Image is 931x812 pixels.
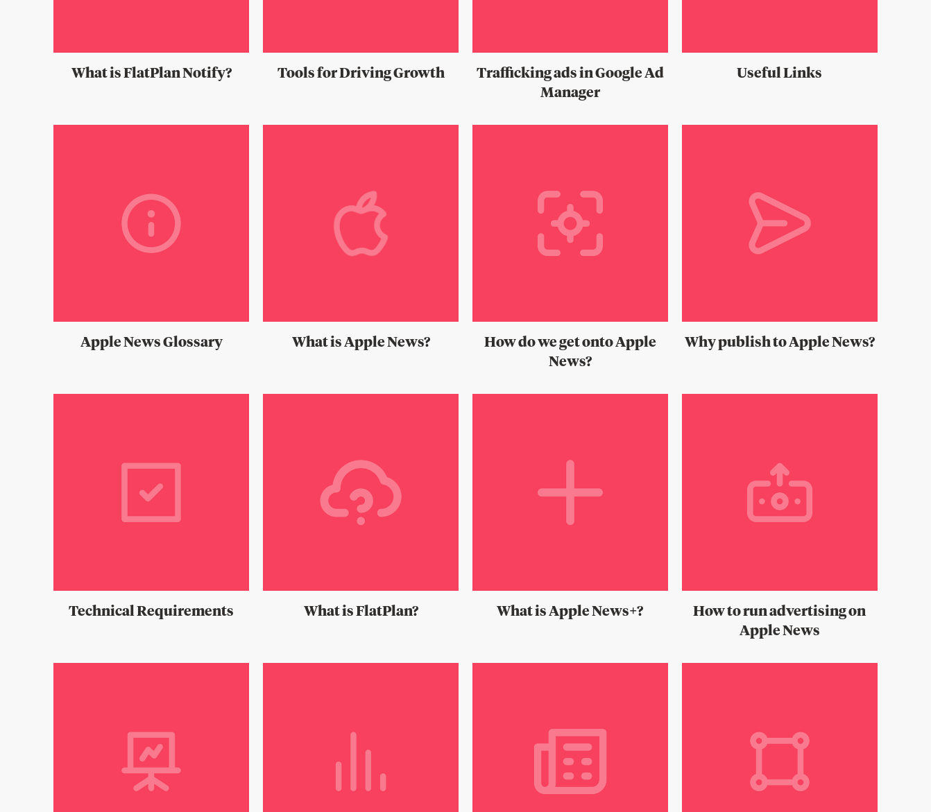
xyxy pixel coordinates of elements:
a: What is Apple News+? [472,394,668,621]
h2: What is Apple News? [263,333,459,352]
a: Apple News Glossary [53,125,249,352]
a: Technical Requirements [53,394,249,621]
h2: Why publish to Apple News? [682,333,878,352]
a: Why publish to Apple News? [682,125,878,352]
h2: Trafficking ads in Google Ad Manager [472,64,668,103]
a: What is FlatPlan? [263,394,459,621]
h2: Tools for Driving Growth [263,64,459,83]
a: How do we get onto Apple News? [472,125,668,372]
h2: Useful Links [682,64,878,83]
a: What is Apple News? [263,125,459,352]
h2: Technical Requirements [53,602,249,621]
h2: What is Apple News+? [472,602,668,621]
h2: Apple News Glossary [53,333,249,352]
a: How to run advertising on Apple News [682,394,878,641]
h2: How do we get onto Apple News? [472,333,668,372]
h2: What is FlatPlan Notify? [53,64,249,83]
h2: How to run advertising on Apple News [682,602,878,641]
h2: What is FlatPlan? [263,602,459,621]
